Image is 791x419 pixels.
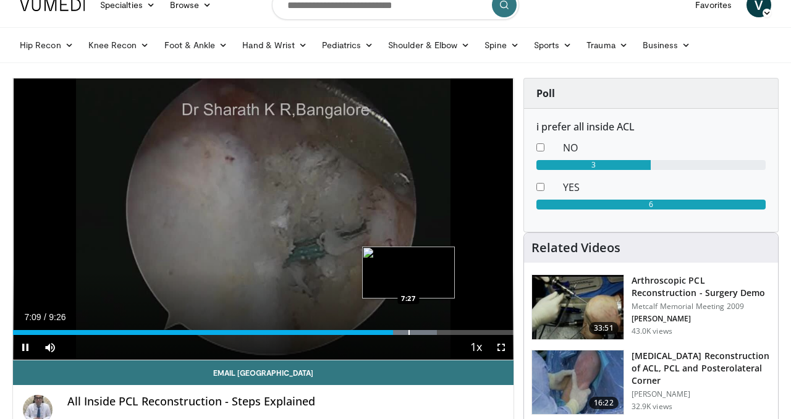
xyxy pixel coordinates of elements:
[12,33,81,57] a: Hip Recon
[381,33,477,57] a: Shoulder & Elbow
[554,180,775,195] dd: YES
[13,360,514,385] a: Email [GEOGRAPHIC_DATA]
[632,326,672,336] p: 43.0K views
[632,274,771,299] h3: Arthroscopic PCL Reconstruction - Surgery Demo
[589,322,619,334] span: 33:51
[13,330,514,335] div: Progress Bar
[81,33,157,57] a: Knee Recon
[67,395,504,408] h4: All Inside PCL Reconstruction - Steps Explained
[554,140,775,155] dd: NO
[532,275,624,339] img: 672811_3.png.150x105_q85_crop-smart_upscale.jpg
[536,87,555,100] strong: Poll
[235,33,315,57] a: Hand & Wrist
[536,121,766,133] h6: i prefer all inside ACL
[13,335,38,360] button: Pause
[531,274,771,340] a: 33:51 Arthroscopic PCL Reconstruction - Surgery Demo Metcalf Memorial Meeting 2009 [PERSON_NAME] ...
[38,335,62,360] button: Mute
[527,33,580,57] a: Sports
[536,160,651,170] div: 3
[531,350,771,415] a: 16:22 [MEDICAL_DATA] Reconstruction of ACL, PCL and Posterolateral Corner [PERSON_NAME] 32.9K views
[489,335,514,360] button: Fullscreen
[632,302,771,311] p: Metcalf Memorial Meeting 2009
[157,33,235,57] a: Foot & Ankle
[24,312,41,322] span: 7:09
[632,314,771,324] p: [PERSON_NAME]
[477,33,526,57] a: Spine
[589,397,619,409] span: 16:22
[632,389,771,399] p: [PERSON_NAME]
[49,312,66,322] span: 9:26
[579,33,635,57] a: Trauma
[632,350,771,387] h3: [MEDICAL_DATA] Reconstruction of ACL, PCL and Posterolateral Corner
[44,312,46,322] span: /
[13,78,514,360] video-js: Video Player
[532,350,624,415] img: Stone_ACL_PCL_FL8_Widescreen_640x360_100007535_3.jpg.150x105_q85_crop-smart_upscale.jpg
[531,240,620,255] h4: Related Videos
[362,247,455,298] img: image.jpeg
[536,200,766,209] div: 6
[315,33,381,57] a: Pediatrics
[635,33,698,57] a: Business
[464,335,489,360] button: Playback Rate
[632,402,672,412] p: 32.9K views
